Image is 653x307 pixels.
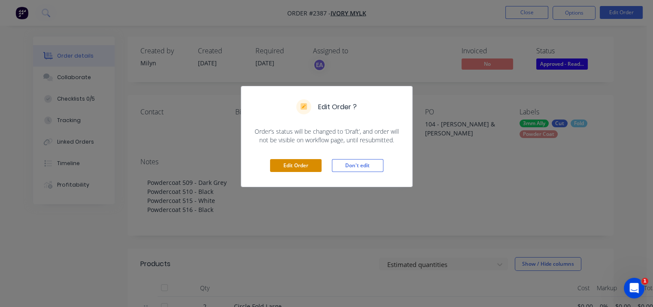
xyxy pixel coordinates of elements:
[318,102,357,112] h5: Edit Order ?
[270,159,322,172] button: Edit Order
[624,278,644,298] iframe: Intercom live chat
[641,278,648,285] span: 1
[332,159,383,172] button: Don't edit
[252,127,402,144] span: Order’s status will be changed to ‘Draft’, and order will not be visible on workflow page, until ...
